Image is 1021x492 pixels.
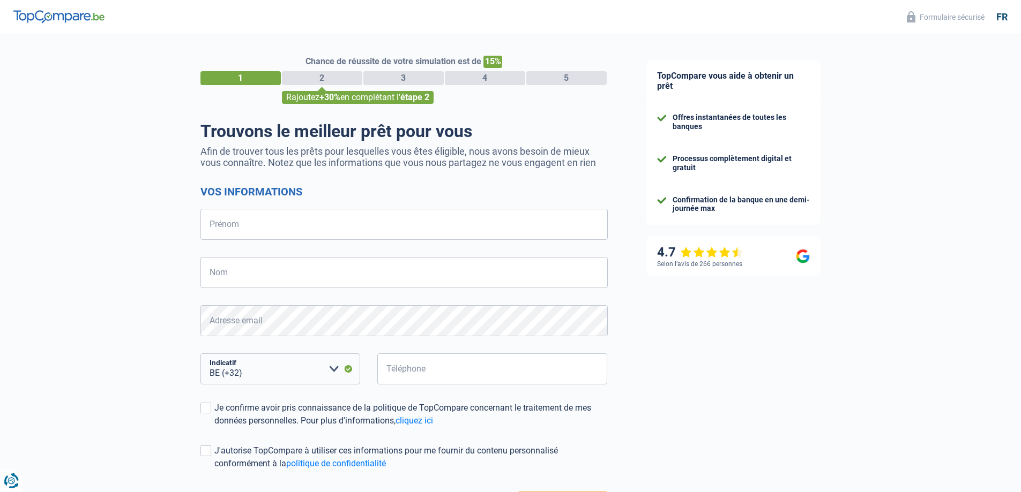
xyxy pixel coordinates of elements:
span: Chance de réussite de votre simulation est de [305,56,481,66]
h2: Vos informations [200,185,608,198]
div: 1 [200,71,281,85]
div: 5 [526,71,607,85]
div: Offres instantanées de toutes les banques [673,113,810,131]
div: 2 [282,71,362,85]
div: 3 [363,71,444,85]
button: Formulaire sécurisé [900,8,991,26]
input: 401020304 [377,353,608,384]
img: TopCompare Logo [13,10,105,23]
div: Je confirme avoir pris connaissance de la politique de TopCompare concernant le traitement de mes... [214,402,608,427]
div: Selon l’avis de 266 personnes [657,260,742,268]
span: 15% [483,56,502,68]
span: +30% [319,92,340,102]
p: Afin de trouver tous les prêts pour lesquelles vous êtes éligible, nous avons besoin de mieux vou... [200,146,608,168]
div: J'autorise TopCompare à utiliser ces informations pour me fournir du contenu personnalisé conform... [214,444,608,470]
div: Rajoutez en complétant l' [282,91,434,104]
div: Processus complètement digital et gratuit [673,154,810,172]
div: fr [996,11,1008,23]
div: Confirmation de la banque en une demi-journée max [673,195,810,214]
a: cliquez ici [396,415,433,426]
div: TopCompare vous aide à obtenir un prêt [646,60,821,102]
div: 4.7 [657,245,743,260]
span: étape 2 [400,92,429,102]
div: 4 [445,71,525,85]
a: politique de confidentialité [286,458,386,468]
h1: Trouvons le meilleur prêt pour vous [200,121,608,141]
